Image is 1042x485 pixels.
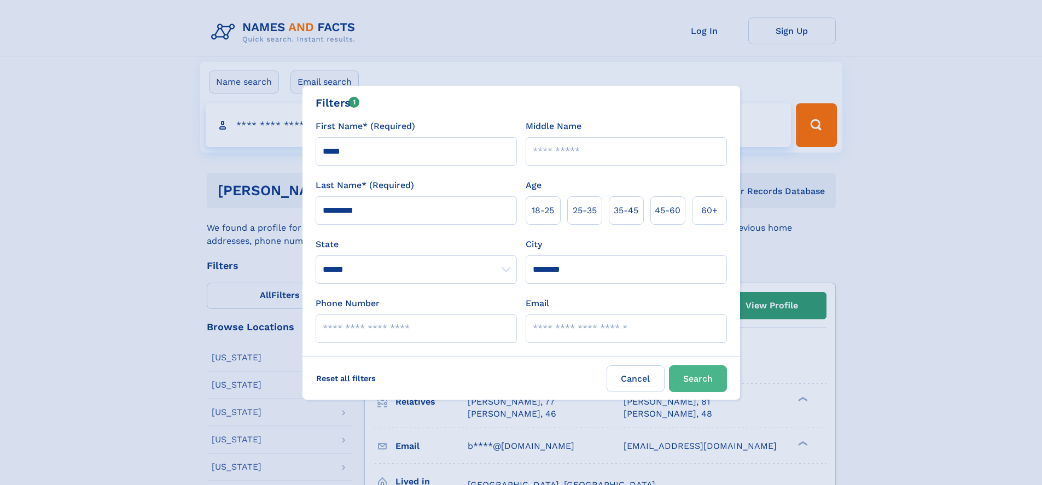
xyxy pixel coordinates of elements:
[316,238,517,251] label: State
[309,365,383,391] label: Reset all filters
[526,238,542,251] label: City
[316,297,380,310] label: Phone Number
[316,95,360,111] div: Filters
[607,365,665,392] label: Cancel
[526,297,549,310] label: Email
[614,204,638,217] span: 35‑45
[532,204,554,217] span: 18‑25
[573,204,597,217] span: 25‑35
[701,204,718,217] span: 60+
[316,120,415,133] label: First Name* (Required)
[655,204,680,217] span: 45‑60
[526,120,581,133] label: Middle Name
[669,365,727,392] button: Search
[526,179,542,192] label: Age
[316,179,414,192] label: Last Name* (Required)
